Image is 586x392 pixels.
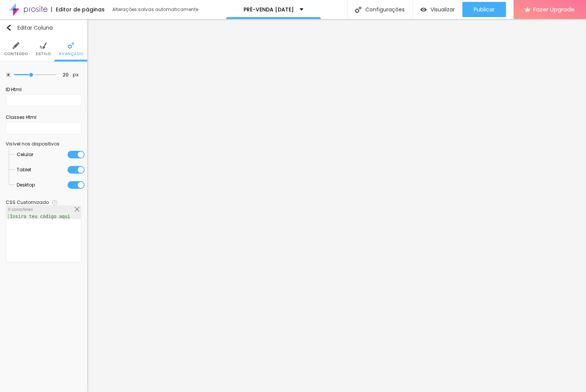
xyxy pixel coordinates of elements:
span: Avançado [59,52,83,56]
img: view-1.svg [420,6,427,13]
span: Tablet [17,162,31,177]
iframe: Editor [87,19,586,392]
span: Visualizar [430,6,455,13]
img: Icone [68,42,74,49]
img: Icone [52,200,57,205]
div: ID Html [6,86,82,93]
span: Celular [17,147,33,162]
button: Visualizar [413,2,462,17]
img: Icone [355,6,361,13]
span: Desktop [17,177,35,193]
div: Classes Html [6,114,82,121]
div: Alterações salvas automaticamente [112,7,200,12]
div: Editor de páginas [51,7,105,12]
div: Insira teu código aqui [6,214,74,219]
div: CSS Customizado [6,200,49,205]
img: Icone [6,73,10,77]
img: Icone [13,42,19,49]
span: Estilo [36,52,51,56]
div: 0 caracteres [6,206,81,213]
button: px [71,72,81,78]
span: Conteúdo [4,52,28,56]
div: Visível nos dispositivos [6,142,82,146]
p: PRÉ-VENDA [DATE] [244,7,294,12]
img: Icone [40,42,47,49]
span: Publicar [474,6,495,13]
div: Editar Coluna [6,25,53,31]
img: Icone [75,207,79,212]
img: Icone [6,25,12,31]
span: Fazer Upgrade [533,6,575,13]
button: Publicar [462,2,506,17]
